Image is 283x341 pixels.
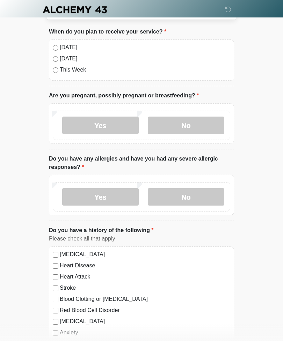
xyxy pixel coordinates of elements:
[60,317,230,326] label: [MEDICAL_DATA]
[148,117,224,134] label: No
[60,54,230,63] label: [DATE]
[49,91,199,100] label: Are you pregnant, possibly pregnant or breastfeeding?
[53,297,58,302] input: Blood Clotting or [MEDICAL_DATA]
[49,235,234,243] div: Please check all that apply
[62,117,139,134] label: Yes
[49,28,166,36] label: When do you plan to receive your service?
[60,273,230,281] label: Heart Attack
[53,274,58,280] input: Heart Attack
[53,67,58,73] input: This Week
[62,188,139,206] label: Yes
[53,308,58,313] input: Red Blood Cell Disorder
[60,66,230,74] label: This Week
[60,328,230,337] label: Anxiety
[60,295,230,303] label: Blood Clotting or [MEDICAL_DATA]
[53,330,58,336] input: Anxiety
[53,319,58,325] input: [MEDICAL_DATA]
[53,286,58,291] input: Stroke
[53,56,58,62] input: [DATE]
[60,284,230,292] label: Stroke
[60,43,230,52] label: [DATE]
[53,263,58,269] input: Heart Disease
[60,306,230,314] label: Red Blood Cell Disorder
[148,188,224,206] label: No
[60,250,230,259] label: [MEDICAL_DATA]
[60,261,230,270] label: Heart Disease
[49,155,234,171] label: Do you have any allergies and have you had any severe allergic responses?
[53,252,58,258] input: [MEDICAL_DATA]
[49,226,154,235] label: Do you have a history of the following
[42,5,108,14] img: Alchemy 43 Logo
[53,45,58,51] input: [DATE]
